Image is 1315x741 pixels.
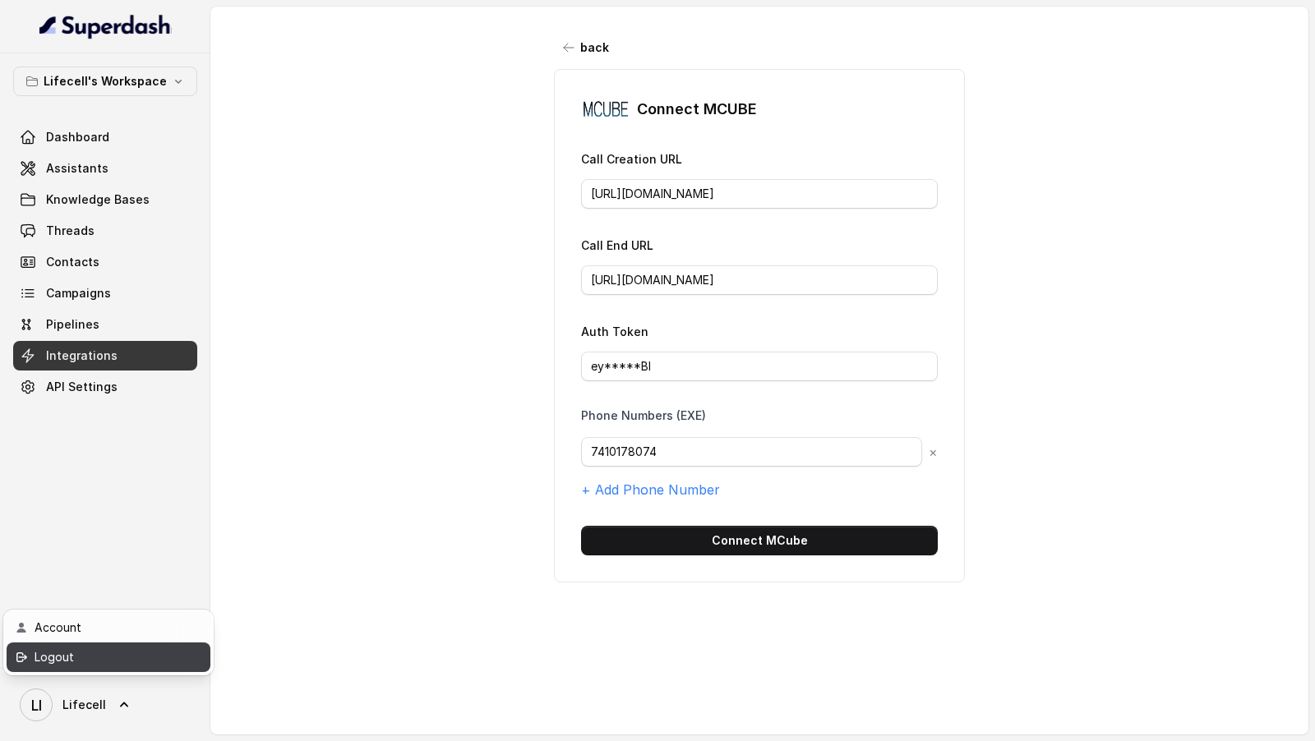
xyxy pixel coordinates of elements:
span: Lifecell [62,697,106,713]
div: Logout [35,647,174,667]
div: Account [35,618,174,637]
div: Lifecell [3,610,214,675]
a: Lifecell [13,682,197,728]
text: LI [31,697,42,714]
